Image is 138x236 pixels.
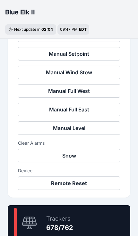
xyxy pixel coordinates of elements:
h3: Blue Elk II [5,8,35,17]
button: Manual Wind Stow [18,66,120,79]
h3: Clear Alarms [18,140,120,146]
div: Trackers [46,214,73,223]
span: 09:47 PM [60,27,78,32]
span: Next update in [14,27,40,32]
button: Remote Reset [18,176,120,190]
span: EDT [79,27,87,32]
div: 02 : 04 [41,27,53,32]
button: Manual Level [18,121,120,135]
button: Snow [18,149,120,162]
button: Manual Full East [18,103,120,116]
button: Manual Setpoint [18,47,120,61]
button: Manual Full West [18,84,120,98]
h3: Device [18,167,120,174]
nav: Breadcrumb [5,4,133,20]
div: 678/762 [46,223,73,232]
